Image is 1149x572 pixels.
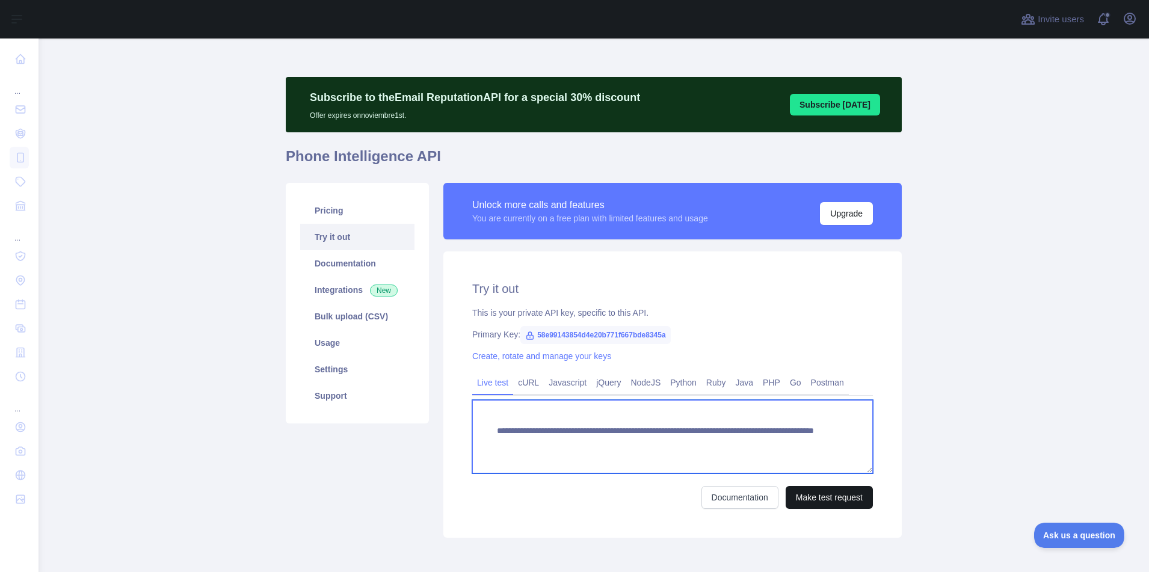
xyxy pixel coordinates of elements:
div: Primary Key: [472,328,873,340]
a: Documentation [300,250,414,277]
div: Unlock more calls and features [472,198,708,212]
p: Subscribe to the Email Reputation API for a special 30 % discount [310,89,640,106]
p: Offer expires on noviembre 1st. [310,106,640,120]
h1: Phone Intelligence API [286,147,902,176]
button: Make test request [786,486,873,509]
iframe: Toggle Customer Support [1034,523,1125,548]
div: ... [10,72,29,96]
a: cURL [513,373,544,392]
a: Go [785,373,806,392]
a: PHP [758,373,785,392]
a: Java [731,373,759,392]
a: Python [665,373,701,392]
div: ... [10,219,29,243]
span: New [370,284,398,297]
a: NodeJS [626,373,665,392]
a: Ruby [701,373,731,392]
a: Bulk upload (CSV) [300,303,414,330]
a: Integrations New [300,277,414,303]
button: Subscribe [DATE] [790,94,880,115]
a: Support [300,383,414,409]
a: Usage [300,330,414,356]
a: Documentation [701,486,778,509]
a: Live test [472,373,513,392]
span: Invite users [1038,13,1084,26]
a: Create, rotate and manage your keys [472,351,611,361]
div: This is your private API key, specific to this API. [472,307,873,319]
a: Pricing [300,197,414,224]
h2: Try it out [472,280,873,297]
button: Upgrade [820,202,873,225]
div: ... [10,390,29,414]
span: 58e99143854d4e20b771f667bde8345a [520,326,671,344]
button: Invite users [1018,10,1086,29]
a: Try it out [300,224,414,250]
a: jQuery [591,373,626,392]
a: Settings [300,356,414,383]
a: Postman [806,373,849,392]
a: Javascript [544,373,591,392]
div: You are currently on a free plan with limited features and usage [472,212,708,224]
